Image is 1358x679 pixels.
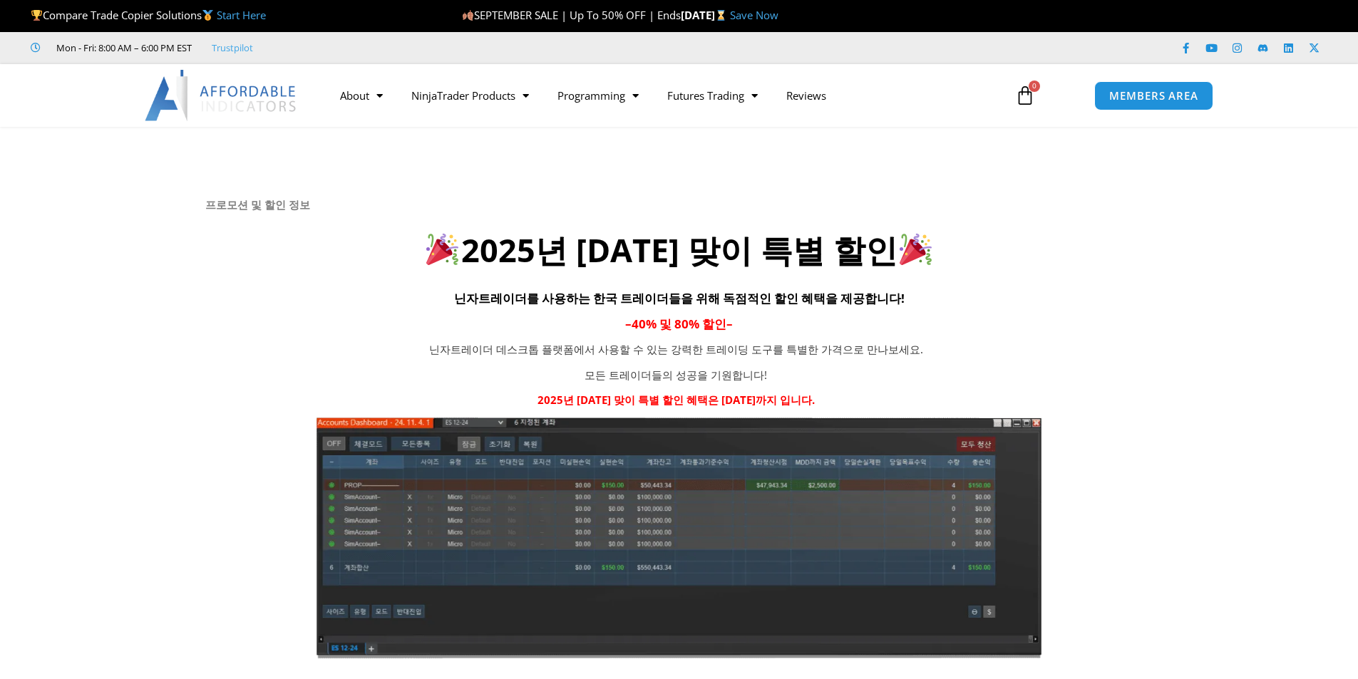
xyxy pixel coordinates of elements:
[31,8,266,22] span: Compare Trade Copier Solutions
[217,8,266,22] a: Start Here
[730,8,778,22] a: Save Now
[31,10,42,21] img: 🏆
[462,8,681,22] span: SEPTEMBER SALE | Up To 50% OFF | Ends
[900,233,932,265] img: 🎉
[772,79,840,112] a: Reviews
[726,316,733,332] span: –
[1029,81,1040,92] span: 0
[212,39,253,56] a: Trustpilot
[397,79,543,112] a: NinjaTrader Products
[384,366,969,385] p: 모든 트레이더들의 성공을 기원합니다!
[454,290,905,306] span: 닌자트레이더를 사용하는 한국 트레이더들을 위해 독점적인 할인 혜택을 제공합니다!
[426,233,458,265] img: 🎉
[1094,81,1213,110] a: MEMBERS AREA
[994,75,1056,116] a: 0
[1109,90,1198,101] span: MEMBERS AREA
[632,316,726,332] span: 40% 및 80% 할인
[384,340,969,360] p: 닌자트레이더 데스크톱 플랫폼에서 사용할 수 있는 강력한 트레이딩 도구를 특별한 가격으로 만나보세요.
[326,79,999,112] nav: Menu
[205,198,1153,212] h6: 프로모션 및 할인 정보
[205,229,1153,271] h2: 2025년 [DATE] 맞이 특별 할인
[537,393,815,407] strong: 2025년 [DATE] 맞이 특별 할인 혜택은 [DATE]까지 입니다.
[716,10,726,21] img: ⌛
[202,10,213,21] img: 🥇
[463,10,473,21] img: 🍂
[314,415,1044,659] img: KoreanTranslation | Affordable Indicators – NinjaTrader
[625,316,632,332] span: –
[53,39,192,56] span: Mon - Fri: 8:00 AM – 6:00 PM EST
[145,70,298,121] img: LogoAI | Affordable Indicators – NinjaTrader
[681,8,730,22] strong: [DATE]
[653,79,772,112] a: Futures Trading
[326,79,397,112] a: About
[543,79,653,112] a: Programming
